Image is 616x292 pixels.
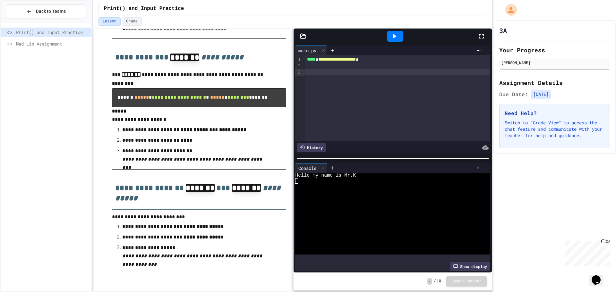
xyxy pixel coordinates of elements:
iframe: chat widget [589,266,610,286]
button: Lesson [98,17,121,26]
h1: 3A [499,26,507,35]
div: Console [295,163,328,173]
h3: Need Help? [505,109,605,117]
span: 10 [437,279,441,284]
span: Print() and Input Practice [16,29,89,36]
div: [PERSON_NAME] [501,60,608,65]
div: Chat with us now!Close [3,3,44,41]
div: 1 [295,56,302,63]
span: Back to Teams [36,8,66,15]
div: main.py [295,47,320,54]
span: / [433,279,436,284]
div: main.py [295,46,328,55]
button: Grade [122,17,142,26]
div: 2 [295,63,302,69]
div: 3 [295,69,302,76]
span: Mad Lib Assignment [16,40,89,47]
span: [DATE] [531,90,551,99]
iframe: chat widget [563,238,610,266]
button: Submit Answer [446,276,487,287]
span: Print() and Input Practice [104,5,184,13]
div: Show display [450,262,490,271]
span: Hello my name is Mr.K [295,173,356,178]
div: History [297,143,326,152]
div: Console [295,165,320,171]
h2: Assignment Details [499,78,610,87]
span: - [427,278,432,285]
h2: Your Progress [499,46,610,54]
button: Back to Teams [6,4,86,18]
p: Switch to "Grade View" to access the chat feature and communicate with your teacher for help and ... [505,120,605,139]
div: My Account [499,3,518,17]
span: Submit Answer [451,279,482,284]
span: Due Date: [499,90,528,98]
